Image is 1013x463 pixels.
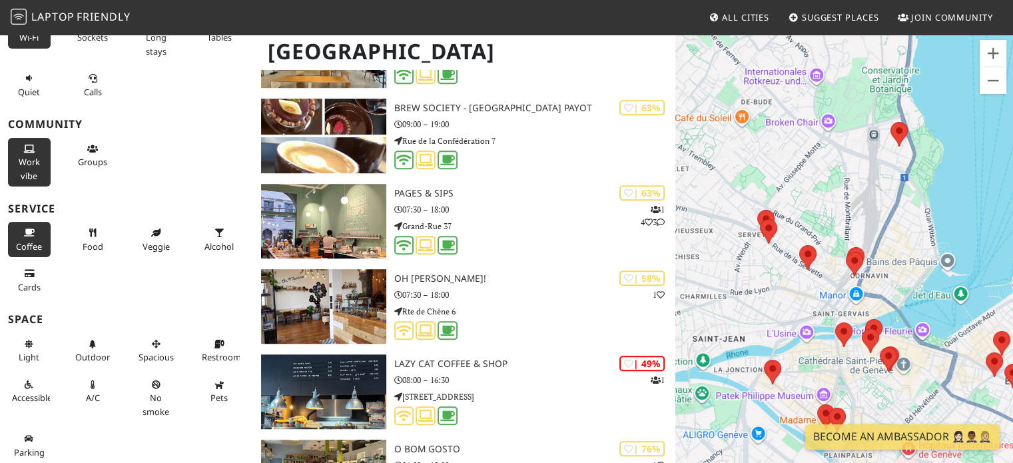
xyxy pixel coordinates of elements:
[802,11,879,23] span: Suggest Places
[619,356,665,371] div: | 49%
[980,67,1006,94] button: Verkleinern
[31,9,75,24] span: Laptop
[8,262,51,298] button: Cards
[253,99,675,173] a: Brew Society - Genève Payot | 63% Brew Society - [GEOGRAPHIC_DATA] Payot 09:00 – 19:00 Rue de la ...
[71,374,114,409] button: A/C
[77,31,108,43] span: Power sockets
[619,441,665,456] div: | 76%
[394,444,676,455] h3: O Bom Gosto
[394,135,676,147] p: Rue de la Confédération 7
[619,185,665,201] div: | 63%
[75,351,110,363] span: Outdoor area
[83,240,103,252] span: Food
[703,5,775,29] a: All Cities
[77,9,130,24] span: Friendly
[8,333,51,368] button: Light
[722,11,769,23] span: All Cities
[11,9,27,25] img: LaptopFriendly
[204,240,234,252] span: Alcohol
[783,5,884,29] a: Suggest Places
[261,99,386,173] img: Brew Society - Genève Payot
[911,11,993,23] span: Join Community
[86,392,100,404] span: Air conditioned
[394,305,676,318] p: Rte de Chêne 6
[198,333,240,368] button: Restroom
[71,222,114,257] button: Food
[641,203,665,229] p: 1 4 3
[19,31,39,43] span: Stable Wi-Fi
[18,86,40,98] span: Quiet
[261,269,386,344] img: Oh Martine!
[253,184,675,258] a: Pages & Sips | 63% 143 Pages & Sips 07:30 – 18:00 Grand-Rue 37
[8,222,51,257] button: Coffee
[16,240,42,252] span: Coffee
[892,5,998,29] a: Join Community
[146,31,167,57] span: Long stays
[135,13,177,62] button: Long stays
[198,374,240,409] button: Pets
[71,138,114,173] button: Groups
[8,313,245,326] h3: Space
[8,203,245,215] h3: Service
[394,103,676,114] h3: Brew Society - [GEOGRAPHIC_DATA] Payot
[8,118,245,131] h3: Community
[210,392,228,404] span: Pet friendly
[19,351,39,363] span: Natural light
[261,184,386,258] img: Pages & Sips
[8,374,51,409] button: Accessible
[980,40,1006,67] button: Vergrößern
[198,222,240,257] button: Alcohol
[11,6,131,29] a: LaptopFriendly LaptopFriendly
[202,351,241,363] span: Restroom
[14,446,45,458] span: Parking
[143,392,169,417] span: Smoke free
[619,100,665,115] div: | 63%
[78,156,107,168] span: Group tables
[253,269,675,344] a: Oh Martine! | 58% 1 Oh [PERSON_NAME]! 07:30 – 18:00 Rte de Chêne 6
[71,333,114,368] button: Outdoor
[257,33,673,70] h1: [GEOGRAPHIC_DATA]
[135,374,177,422] button: No smoke
[261,354,386,429] img: LAZY CAT coffee & shop
[8,428,51,463] button: Parking
[394,374,676,386] p: 08:00 – 16:30
[394,273,676,284] h3: Oh [PERSON_NAME]!
[143,240,170,252] span: Veggie
[394,358,676,370] h3: LAZY CAT coffee & shop
[619,270,665,286] div: | 58%
[8,67,51,103] button: Quiet
[207,31,232,43] span: Work-friendly tables
[394,288,676,301] p: 07:30 – 18:00
[12,392,52,404] span: Accessible
[651,374,665,386] p: 1
[394,188,676,199] h3: Pages & Sips
[84,86,102,98] span: Video/audio calls
[653,288,665,301] p: 1
[71,67,114,103] button: Calls
[18,281,41,293] span: Credit cards
[394,220,676,232] p: Grand-Rue 37
[394,203,676,216] p: 07:30 – 18:00
[135,333,177,368] button: Spacious
[139,351,174,363] span: Spacious
[805,424,1000,450] a: Become an Ambassador 🤵🏻‍♀️🤵🏾‍♂️🤵🏼‍♀️
[253,354,675,429] a: LAZY CAT coffee & shop | 49% 1 LAZY CAT coffee & shop 08:00 – 16:30 [STREET_ADDRESS]
[394,390,676,403] p: [STREET_ADDRESS]
[135,222,177,257] button: Veggie
[19,156,40,181] span: People working
[8,138,51,187] button: Work vibe
[394,118,676,131] p: 09:00 – 19:00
